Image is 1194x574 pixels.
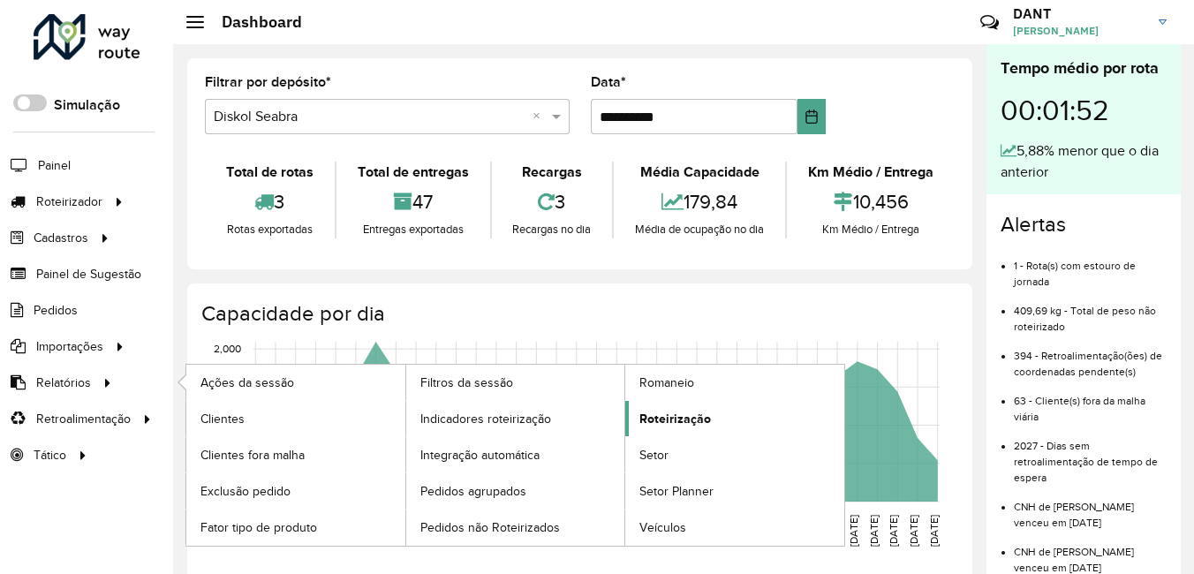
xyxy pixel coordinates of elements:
div: 47 [341,183,486,221]
label: Filtrar por depósito [205,72,331,93]
text: [DATE] [848,515,859,547]
text: [DATE] [507,515,518,547]
text: [DATE] [466,515,478,547]
div: 10,456 [791,183,950,221]
text: [DATE] [547,515,558,547]
text: [DATE] [747,515,759,547]
span: Retroalimentação [36,410,131,428]
span: Veículos [639,518,686,537]
h4: Alertas [1001,212,1167,238]
li: CNH de [PERSON_NAME] venceu em [DATE] [1014,486,1167,531]
div: Média Capacidade [618,162,781,183]
div: Média de ocupação no dia [618,221,781,238]
text: [DATE] [567,515,578,547]
text: [DATE] [707,515,719,547]
a: Indicadores roteirização [406,401,625,436]
div: 5,88% menor que o dia anterior [1001,140,1167,183]
text: [DATE] [386,515,397,547]
h3: DANT [1013,5,1145,22]
label: Data [591,72,626,93]
h2: Dashboard [204,12,302,32]
span: Roteirizador [36,193,102,211]
div: 3 [209,183,330,221]
a: Pedidos não Roteirizados [406,510,625,545]
text: [DATE] [607,515,618,547]
a: Integração automática [406,437,625,472]
div: 00:01:52 [1001,80,1167,140]
text: [DATE] [827,515,839,547]
text: [DATE] [406,515,418,547]
div: Km Médio / Entrega [791,221,950,238]
text: [DATE] [286,515,298,547]
text: [DATE] [367,515,378,547]
span: Relatórios [36,374,91,392]
text: [DATE] [767,515,779,547]
text: [DATE] [246,515,257,547]
text: [DATE] [587,515,599,547]
span: Setor Planner [639,482,714,501]
li: 2027 - Dias sem retroalimentação de tempo de espera [1014,425,1167,486]
text: [DATE] [788,515,799,547]
li: 63 - Cliente(s) fora da malha viária [1014,380,1167,425]
span: Roteirização [639,410,711,428]
text: [DATE] [266,515,277,547]
a: Filtros da sessão [406,365,625,400]
text: [DATE] [326,515,337,547]
span: Painel de Sugestão [36,265,141,283]
div: Rotas exportadas [209,221,330,238]
text: [DATE] [427,515,438,547]
span: Integração automática [420,446,540,464]
text: [DATE] [526,515,538,547]
a: Romaneio [625,365,844,400]
span: Clientes [200,410,245,428]
span: Pedidos [34,301,78,320]
text: [DATE] [687,515,699,547]
div: Total de entregas [341,162,486,183]
text: [DATE] [667,515,678,547]
label: Simulação [54,94,120,116]
span: Exclusão pedido [200,482,291,501]
span: Importações [36,337,103,356]
a: Veículos [625,510,844,545]
div: 179,84 [618,183,781,221]
a: Pedidos agrupados [406,473,625,509]
a: Contato Rápido [971,4,1009,42]
text: [DATE] [346,515,358,547]
span: Painel [38,156,71,175]
li: 1 - Rota(s) com estouro de jornada [1014,245,1167,290]
span: Indicadores roteirização [420,410,551,428]
text: [DATE] [888,515,899,547]
span: Filtros da sessão [420,374,513,392]
text: [DATE] [647,515,659,547]
text: [DATE] [627,515,639,547]
text: 2,000 [214,343,241,354]
text: [DATE] [446,515,457,547]
text: [DATE] [306,515,317,547]
a: Setor [625,437,844,472]
text: [DATE] [868,515,880,547]
div: Km Médio / Entrega [791,162,950,183]
text: [DATE] [728,515,739,547]
a: Clientes [186,401,405,436]
span: [PERSON_NAME] [1013,23,1145,39]
div: Recargas no dia [496,221,608,238]
span: Cadastros [34,229,88,247]
a: Ações da sessão [186,365,405,400]
a: Roteirização [625,401,844,436]
span: Romaneio [639,374,694,392]
li: 394 - Retroalimentação(ões) de coordenadas pendente(s) [1014,335,1167,380]
a: Setor Planner [625,473,844,509]
span: Ações da sessão [200,374,294,392]
li: 409,69 kg - Total de peso não roteirizado [1014,290,1167,335]
div: Críticas? Dúvidas? Elogios? Sugestões? Entre em contato conosco! [769,5,954,53]
span: Setor [639,446,669,464]
span: Pedidos agrupados [420,482,526,501]
span: Tático [34,446,66,464]
text: [DATE] [928,515,940,547]
text: [DATE] [908,515,919,547]
div: Entregas exportadas [341,221,486,238]
a: Exclusão pedido [186,473,405,509]
span: Fator tipo de produto [200,518,317,537]
span: Clientes fora malha [200,446,305,464]
h4: Capacidade por dia [201,301,955,327]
